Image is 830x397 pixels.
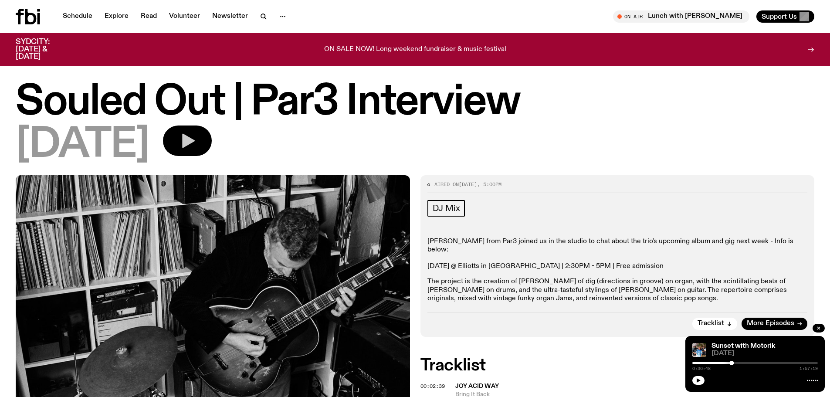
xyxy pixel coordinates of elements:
span: 0:36:48 [692,366,711,371]
a: Schedule [58,10,98,23]
span: [DATE] [459,181,477,188]
a: DJ Mix [427,200,465,217]
p: ON SALE NOW! Long weekend fundraiser & music festival [324,46,506,54]
p: The project is the creation of [PERSON_NAME] of dig (directions in groove) on organ, with the sci... [427,278,808,303]
button: Support Us [756,10,814,23]
span: More Episodes [747,320,794,327]
a: Volunteer [164,10,205,23]
span: 1:57:19 [800,366,818,371]
a: Read [136,10,162,23]
button: On AirLunch with [PERSON_NAME] [613,10,749,23]
span: 00:02:39 [420,383,445,390]
a: Newsletter [207,10,253,23]
span: Aired on [434,181,459,188]
span: DJ Mix [433,204,460,213]
span: Joy Acid Way [455,383,499,389]
span: Support Us [762,13,797,20]
span: Tracklist [698,320,724,327]
button: 00:02:39 [420,384,445,389]
p: [PERSON_NAME] from Par3 joined us in the studio to chat about the trio's upcoming album and gig n... [427,238,808,271]
span: , 5:00pm [477,181,501,188]
span: [DATE] [16,126,149,165]
a: Sunset with Motorik [711,343,775,349]
button: Tracklist [692,318,737,330]
a: More Episodes [742,318,807,330]
img: Andrew, Reenie, and Pat stand in a row, smiling at the camera, in dappled light with a vine leafe... [692,343,706,357]
h2: Tracklist [420,358,815,373]
a: Explore [99,10,134,23]
h3: SYDCITY: [DATE] & [DATE] [16,38,71,61]
h1: Souled Out | Par3 Interview [16,83,814,122]
span: [DATE] [711,350,818,357]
